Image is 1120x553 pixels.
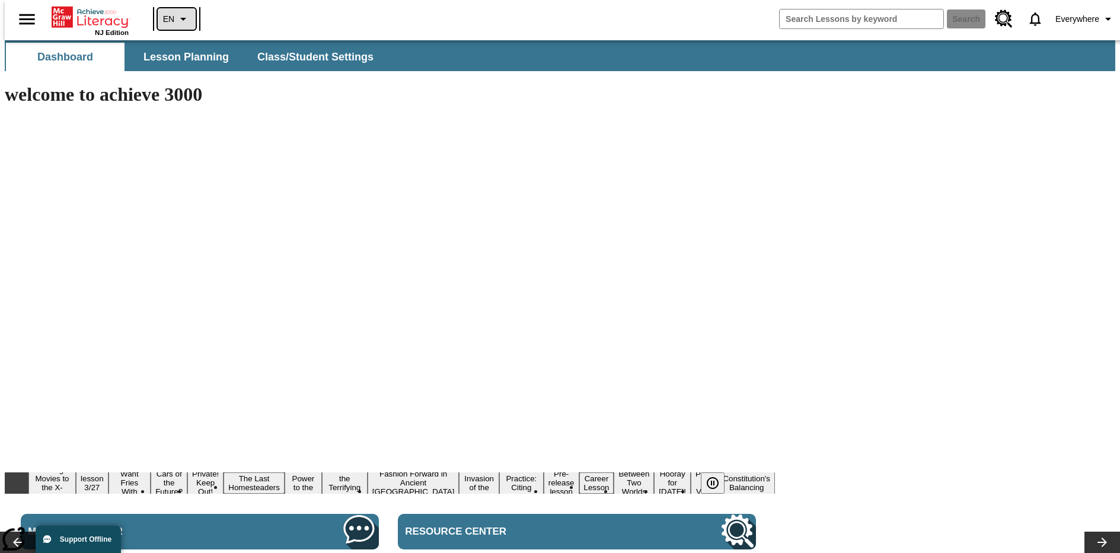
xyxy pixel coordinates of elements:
input: search field [780,9,943,28]
span: Everywhere [1055,13,1099,25]
a: Notifications [1020,4,1051,34]
div: SubNavbar [5,43,384,71]
button: Language: EN, Select a language [158,8,196,30]
a: Message Center [21,514,379,549]
a: Resource Center, Will open in new tab [398,514,756,549]
button: Slide 15 Hooray for Constitution Day! [654,468,691,498]
button: Slide 14 Between Two Worlds [614,468,654,498]
button: Slide 5 Private! Keep Out! [187,468,224,498]
a: Resource Center, Will open in new tab [988,3,1020,35]
button: Slide 8 Attack of the Terrifying Tomatoes [322,464,368,503]
button: Slide 12 Pre-release lesson [544,468,579,498]
button: Support Offline [36,526,121,553]
button: Lesson carousel, Next [1084,532,1120,553]
button: Slide 2 Test lesson 3/27 en [76,464,109,503]
div: Pause [701,472,736,494]
button: Slide 1 Taking Movies to the X-Dimension [28,464,76,503]
button: Slide 10 The Invasion of the Free CD [459,464,499,503]
h1: welcome to achieve 3000 [5,84,775,106]
button: Slide 16 Point of View [691,468,718,498]
span: NJ Edition [95,29,129,36]
button: Profile/Settings [1051,8,1120,30]
button: Lesson Planning [127,43,245,71]
span: Message Center [28,526,245,538]
button: Dashboard [6,43,125,71]
button: Slide 3 Do You Want Fries With That? [109,459,151,507]
button: Slide 9 Fashion Forward in Ancient Rome [368,468,460,498]
a: Home [52,5,129,29]
button: Open side menu [9,2,44,37]
button: Pause [701,472,725,494]
button: Slide 6 The Last Homesteaders [224,472,285,494]
button: Slide 13 Career Lesson [579,472,614,494]
button: Slide 17 The Constitution's Balancing Act [718,464,775,503]
button: Slide 7 Solar Power to the People [285,464,322,503]
span: EN [163,13,174,25]
span: Support Offline [60,535,111,544]
button: Class/Student Settings [248,43,383,71]
button: Slide 11 Mixed Practice: Citing Evidence [499,464,544,503]
span: Resource Center [405,526,623,538]
button: Slide 4 Cars of the Future? [151,468,187,498]
div: SubNavbar [5,40,1115,71]
div: Home [52,4,129,36]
